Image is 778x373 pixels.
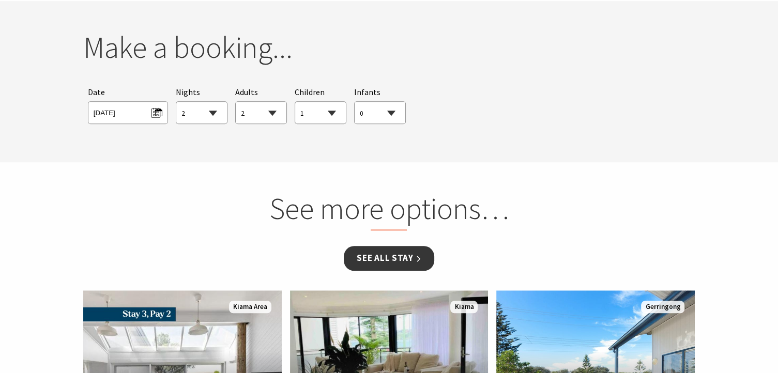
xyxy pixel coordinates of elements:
a: See all Stay [344,246,434,270]
h2: See more options… [192,191,586,231]
span: Date [88,87,105,97]
span: Gerringong [641,301,684,314]
span: Kiama [450,301,478,314]
span: Children [295,87,325,97]
div: Choose a number of nights [176,86,227,125]
span: Adults [235,87,258,97]
span: Infants [354,87,380,97]
h2: Make a booking... [83,29,695,66]
div: Please choose your desired arrival date [88,86,168,125]
span: [DATE] [94,104,162,118]
span: Nights [176,86,200,99]
span: Kiama Area [229,301,271,314]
